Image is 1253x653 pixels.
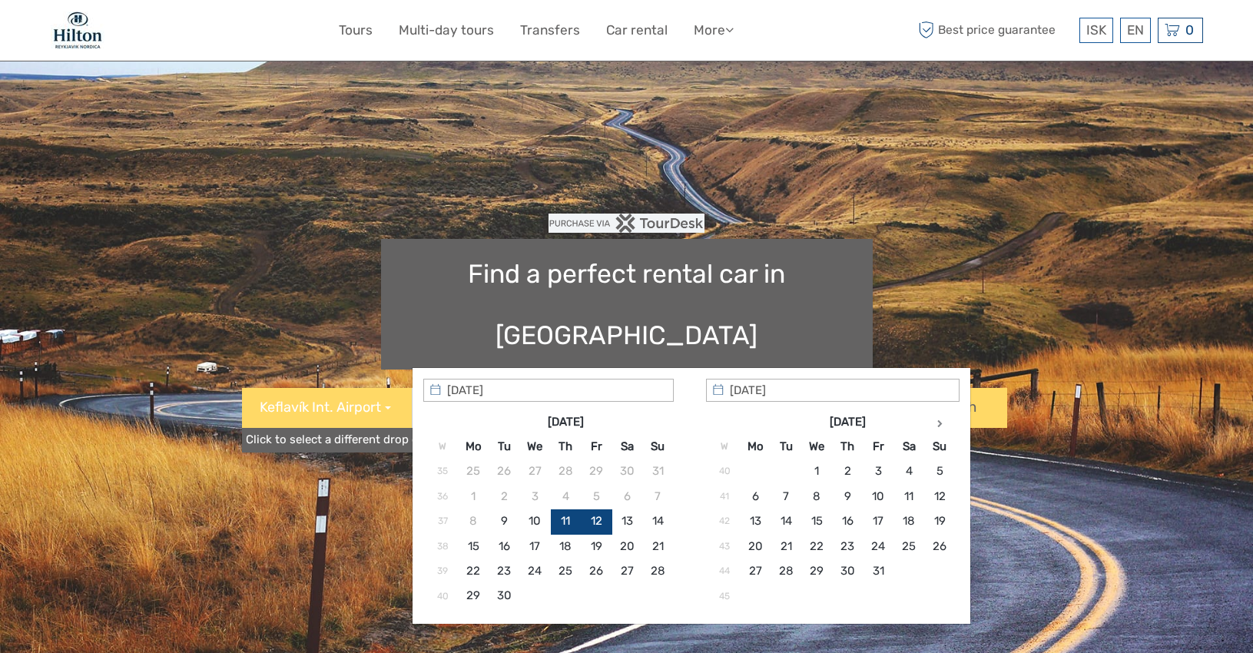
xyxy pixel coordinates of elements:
[489,459,519,484] td: 26
[709,584,740,608] td: 45
[177,24,195,42] button: Open LiveChat chat widget
[550,484,581,509] td: 4
[801,484,832,509] td: 8
[709,559,740,584] td: 44
[458,459,489,484] td: 25
[832,434,863,459] th: Th
[458,584,489,608] td: 29
[612,509,642,534] td: 13
[519,434,550,459] th: We
[612,534,642,559] td: 20
[427,559,458,584] td: 39
[1086,22,1106,38] span: ISK
[1183,22,1196,38] span: 0
[863,484,893,509] td: 10
[519,484,550,509] td: 3
[832,459,863,484] td: 2
[924,434,955,459] th: Su
[519,559,550,584] td: 24
[489,509,519,534] td: 9
[924,459,955,484] td: 5
[771,409,924,434] th: [DATE]
[832,534,863,559] td: 23
[863,509,893,534] td: 17
[924,534,955,559] td: 26
[612,434,642,459] th: Sa
[771,534,801,559] td: 21
[550,434,581,459] th: Th
[550,509,581,534] td: 11
[242,428,462,452] a: Click to select a different drop off place
[801,559,832,584] td: 29
[612,484,642,509] td: 6
[549,214,704,233] img: PurchaseViaTourDesk.png
[612,459,642,484] td: 30
[893,509,924,534] td: 18
[399,19,494,41] a: Multi-day tours
[771,484,801,509] td: 7
[458,484,489,509] td: 1
[740,534,771,559] td: 20
[427,509,458,534] td: 37
[520,19,580,41] a: Transfers
[427,484,458,509] td: 36
[740,484,771,509] td: 6
[709,509,740,534] td: 42
[642,534,673,559] td: 21
[242,388,412,428] button: Keflavík Int. Airport
[489,409,642,434] th: [DATE]
[709,534,740,559] td: 43
[458,559,489,584] td: 22
[642,484,673,509] td: 7
[519,534,550,559] td: 17
[801,534,832,559] td: 22
[893,434,924,459] th: Sa
[709,484,740,509] td: 41
[581,459,612,484] td: 29
[740,434,771,459] th: Mo
[51,12,104,49] img: 1846-e7c6c28a-36f7-44b6-aaf6-bfd1581794f2_logo_small.jpg
[550,559,581,584] td: 25
[893,534,924,559] td: 25
[581,559,612,584] td: 26
[801,509,832,534] td: 15
[832,559,863,584] td: 30
[801,459,832,484] td: 1
[771,509,801,534] td: 14
[606,19,668,41] a: Car rental
[489,584,519,608] td: 30
[427,434,458,459] th: W
[915,18,1076,43] span: Best price guarantee
[832,509,863,534] td: 16
[642,559,673,584] td: 28
[863,534,893,559] td: 24
[642,434,673,459] th: Su
[260,398,381,418] span: Keflavík Int. Airport
[581,509,612,534] td: 12
[489,559,519,584] td: 23
[801,434,832,459] th: We
[740,559,771,584] td: 27
[22,27,174,39] p: We're away right now. Please check back later!
[458,434,489,459] th: Mo
[893,484,924,509] td: 11
[458,534,489,559] td: 15
[893,459,924,484] td: 4
[863,559,893,584] td: 31
[519,509,550,534] td: 10
[339,19,373,41] a: Tours
[832,484,863,509] td: 9
[740,509,771,534] td: 13
[709,434,740,459] th: W
[489,534,519,559] td: 16
[458,509,489,534] td: 8
[519,459,550,484] td: 27
[381,239,873,370] h1: Find a perfect rental car in [GEOGRAPHIC_DATA]
[427,534,458,559] td: 38
[709,459,740,484] td: 40
[924,484,955,509] td: 12
[863,434,893,459] th: Fr
[771,434,801,459] th: Tu
[694,19,734,41] a: More
[642,459,673,484] td: 31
